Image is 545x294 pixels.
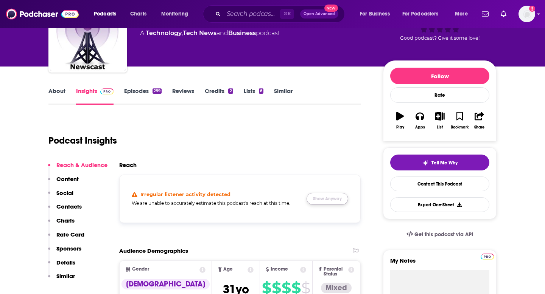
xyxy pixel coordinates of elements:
button: open menu [397,8,450,20]
span: Open Advanced [304,12,335,16]
p: Content [56,175,79,183]
span: $ [272,282,281,294]
span: Age [223,267,233,272]
span: Tell Me Why [431,160,458,166]
button: open menu [89,8,126,20]
span: ⌘ K [280,9,294,19]
button: Charts [48,217,75,231]
button: Contacts [48,203,82,217]
a: Episodes299 [124,87,162,105]
span: More [455,9,468,19]
span: Parental Status [324,267,347,277]
span: Good podcast? Give it some love! [400,35,480,41]
span: $ [262,282,271,294]
button: Follow [390,68,489,84]
div: Share [474,125,484,130]
div: 299 [153,88,162,94]
h5: We are unable to accurately estimate this podcast's reach at this time. [132,200,301,206]
button: tell me why sparkleTell Me Why [390,155,489,170]
img: Podchaser Pro [481,254,494,260]
a: Pro website [481,252,494,260]
h2: Audience Demographics [119,247,188,254]
a: Credits2 [205,87,233,105]
p: Rate Card [56,231,84,238]
a: Technology [146,29,182,37]
button: Bookmark [450,107,469,134]
a: Lists6 [244,87,263,105]
div: Play [396,125,404,130]
button: Show profile menu [519,6,535,22]
div: Mixed [321,283,352,293]
div: 6 [259,88,263,94]
span: Monitoring [161,9,188,19]
svg: Add a profile image [529,6,535,12]
p: Reach & Audience [56,161,107,169]
input: Search podcasts, credits, & more... [224,8,280,20]
a: Tech News [183,29,216,37]
button: open menu [355,8,399,20]
a: Show notifications dropdown [498,8,509,20]
a: Charts [125,8,151,20]
a: About [48,87,65,105]
a: Contact This Podcast [390,176,489,191]
span: Logged in as WachsmanSG [519,6,535,22]
h1: Podcast Insights [48,135,117,146]
div: List [437,125,443,130]
button: Similar [48,272,75,286]
img: Podchaser Pro [100,88,114,94]
span: Charts [130,9,146,19]
span: $ [291,282,301,294]
span: For Business [360,9,390,19]
div: A podcast [140,29,280,38]
p: Charts [56,217,75,224]
p: Similar [56,272,75,280]
a: Business [228,29,256,37]
span: Podcasts [94,9,116,19]
img: Podchaser - Follow, Share and Rate Podcasts [6,7,79,21]
img: tell me why sparkle [422,160,428,166]
div: Bookmark [451,125,469,130]
span: , [182,29,183,37]
h2: Reach [119,161,137,169]
button: open menu [450,8,477,20]
p: Contacts [56,203,82,210]
button: Apps [410,107,430,134]
button: Sponsors [48,245,81,259]
span: $ [301,282,310,294]
button: List [430,107,450,134]
button: open menu [156,8,198,20]
span: $ [282,282,291,294]
label: My Notes [390,257,489,270]
button: Rate Card [48,231,84,245]
a: Get this podcast via API [400,225,479,244]
a: Reviews [172,87,194,105]
button: Share [470,107,489,134]
button: Show Anyway [307,193,348,205]
a: Show notifications dropdown [479,8,492,20]
div: 2 [228,88,233,94]
button: Reach & Audience [48,161,107,175]
span: New [324,5,338,12]
span: and [216,29,228,37]
div: [DEMOGRAPHIC_DATA] [121,279,210,289]
p: Details [56,259,75,266]
div: Apps [415,125,425,130]
button: Content [48,175,79,189]
a: InsightsPodchaser Pro [76,87,114,105]
img: User Profile [519,6,535,22]
p: Sponsors [56,245,81,252]
div: Search podcasts, credits, & more... [210,5,352,23]
button: Play [390,107,410,134]
span: Gender [132,267,149,272]
h4: Irregular listener activity detected [140,191,230,197]
span: Income [271,267,288,272]
button: Export One-Sheet [390,197,489,212]
a: Similar [274,87,293,105]
span: For Podcasters [402,9,439,19]
button: Details [48,259,75,273]
div: Rate [390,87,489,103]
span: Get this podcast via API [414,231,473,238]
p: Social [56,189,73,197]
button: Social [48,189,73,203]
